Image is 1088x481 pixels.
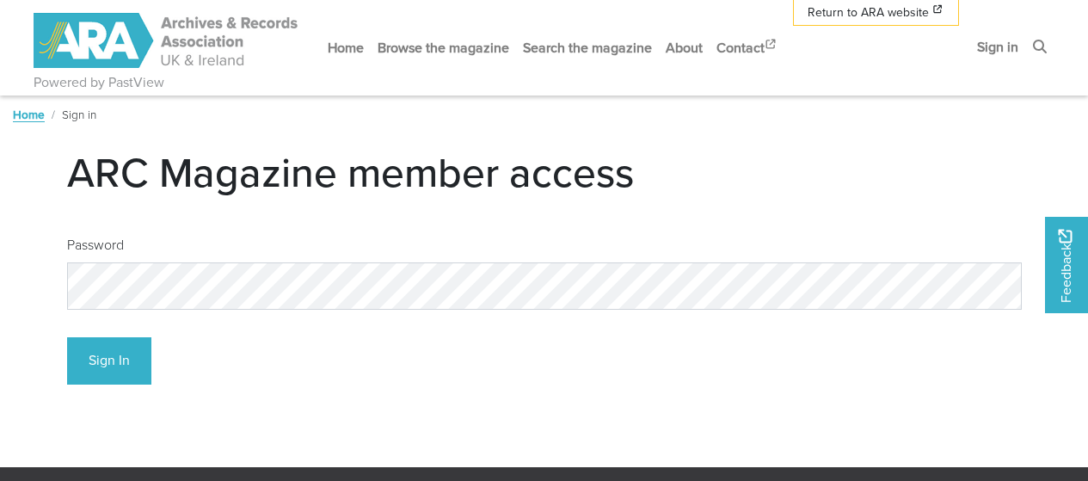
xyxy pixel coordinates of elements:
a: Contact [710,25,785,71]
label: Password [67,235,124,256]
a: Home [13,106,45,123]
button: Sign In [67,337,151,385]
a: Would you like to provide feedback? [1045,217,1088,313]
a: Browse the magazine [371,25,516,71]
img: ARA - ARC Magazine | Powered by PastView [34,13,300,68]
a: ARA - ARC Magazine | Powered by PastView logo [34,3,300,78]
span: Feedback [1055,229,1076,302]
a: Home [321,25,371,71]
span: Return to ARA website [808,3,929,22]
a: About [659,25,710,71]
h1: ARC Magazine member access [67,147,1022,197]
a: Sign in [970,24,1025,70]
a: Powered by PastView [34,72,164,93]
span: Sign in [62,106,96,123]
a: Search the magazine [516,25,659,71]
